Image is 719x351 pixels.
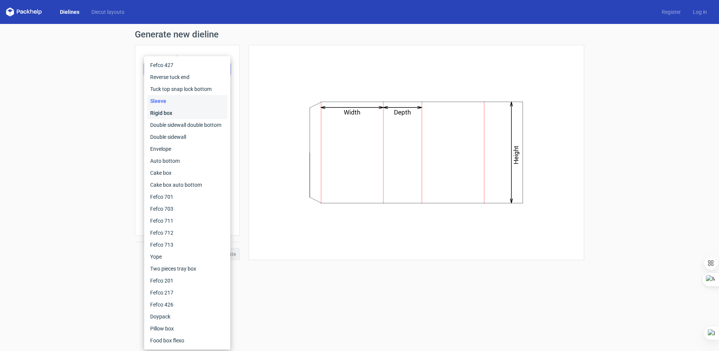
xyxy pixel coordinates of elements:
[147,251,227,263] div: Yope
[687,8,713,16] a: Log in
[147,95,227,107] div: Sleeve
[147,107,227,119] div: Rigid box
[147,239,227,251] div: Fefco 713
[147,215,227,227] div: Fefco 711
[147,323,227,335] div: Pillow box
[147,287,227,299] div: Fefco 217
[394,109,411,116] text: Depth
[147,71,227,83] div: Reverse tuck end
[147,155,227,167] div: Auto bottom
[147,203,227,215] div: Fefco 703
[147,263,227,275] div: Two pieces tray box
[147,299,227,311] div: Fefco 426
[147,335,227,347] div: Food box flexo
[656,8,687,16] a: Register
[513,146,520,164] text: Height
[147,275,227,287] div: Fefco 201
[144,54,230,62] label: Product template
[147,119,227,131] div: Double sidewall double bottom
[344,109,361,116] text: Width
[147,83,227,95] div: Tuck top snap lock bottom
[147,191,227,203] div: Fefco 701
[147,143,227,155] div: Envelope
[147,311,227,323] div: Doypack
[147,59,227,71] div: Fefco 427
[85,8,130,16] a: Diecut layouts
[54,8,85,16] a: Dielines
[147,179,227,191] div: Cake box auto bottom
[135,30,584,39] h1: Generate new dieline
[147,167,227,179] div: Cake box
[147,131,227,143] div: Double sidewall
[147,227,227,239] div: Fefco 712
